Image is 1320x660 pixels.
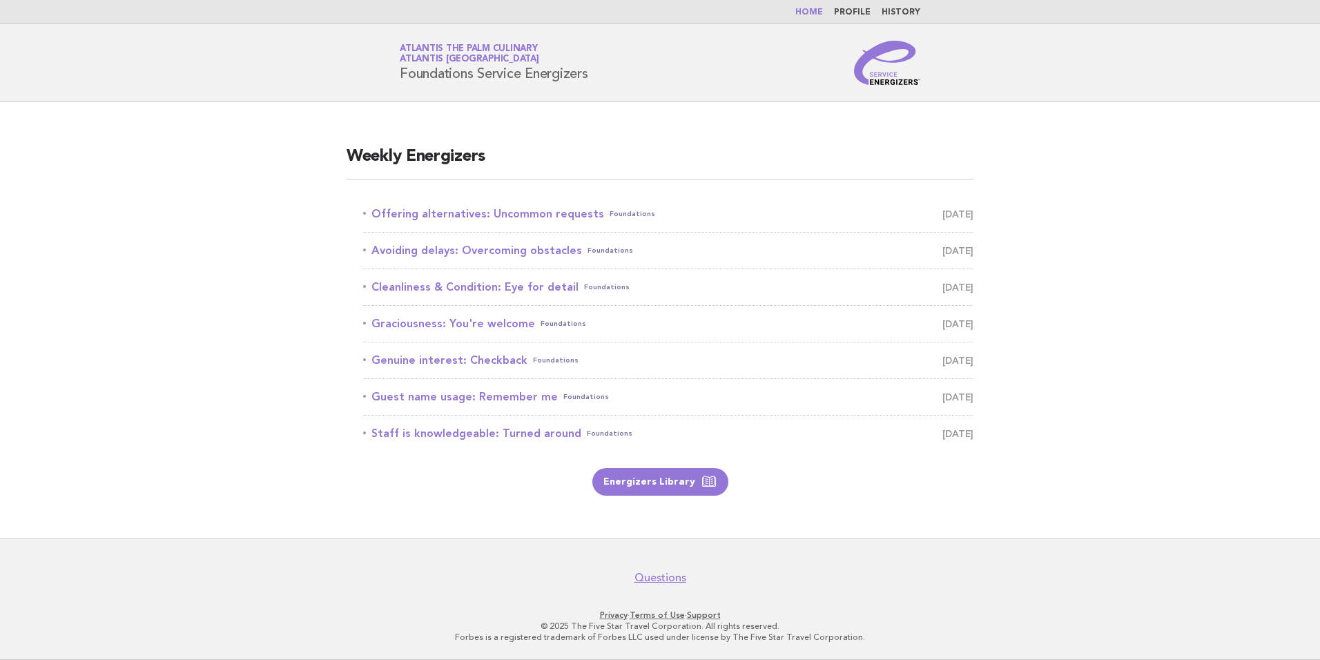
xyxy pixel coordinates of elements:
[400,55,539,64] span: Atlantis [GEOGRAPHIC_DATA]
[630,610,685,620] a: Terms of Use
[363,424,973,443] a: Staff is knowledgeable: Turned aroundFoundations [DATE]
[942,314,973,333] span: [DATE]
[363,241,973,260] a: Avoiding delays: Overcoming obstaclesFoundations [DATE]
[600,610,628,620] a: Privacy
[347,146,973,179] h2: Weekly Energizers
[563,387,609,407] span: Foundations
[942,278,973,297] span: [DATE]
[854,41,920,85] img: Service Energizers
[363,387,973,407] a: Guest name usage: Remember meFoundations [DATE]
[610,204,655,224] span: Foundations
[795,8,823,17] a: Home
[363,278,973,297] a: Cleanliness & Condition: Eye for detailFoundations [DATE]
[634,571,686,585] a: Questions
[592,468,728,496] a: Energizers Library
[584,278,630,297] span: Foundations
[942,351,973,370] span: [DATE]
[882,8,920,17] a: History
[400,45,588,81] h1: Foundations Service Energizers
[942,387,973,407] span: [DATE]
[834,8,871,17] a: Profile
[687,610,721,620] a: Support
[237,632,1083,643] p: Forbes is a registered trademark of Forbes LLC used under license by The Five Star Travel Corpora...
[400,44,539,64] a: Atlantis The Palm CulinaryAtlantis [GEOGRAPHIC_DATA]
[942,424,973,443] span: [DATE]
[363,204,973,224] a: Offering alternatives: Uncommon requestsFoundations [DATE]
[942,204,973,224] span: [DATE]
[587,424,632,443] span: Foundations
[363,314,973,333] a: Graciousness: You're welcomeFoundations [DATE]
[237,610,1083,621] p: · ·
[541,314,586,333] span: Foundations
[942,241,973,260] span: [DATE]
[533,351,579,370] span: Foundations
[588,241,633,260] span: Foundations
[363,351,973,370] a: Genuine interest: CheckbackFoundations [DATE]
[237,621,1083,632] p: © 2025 The Five Star Travel Corporation. All rights reserved.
